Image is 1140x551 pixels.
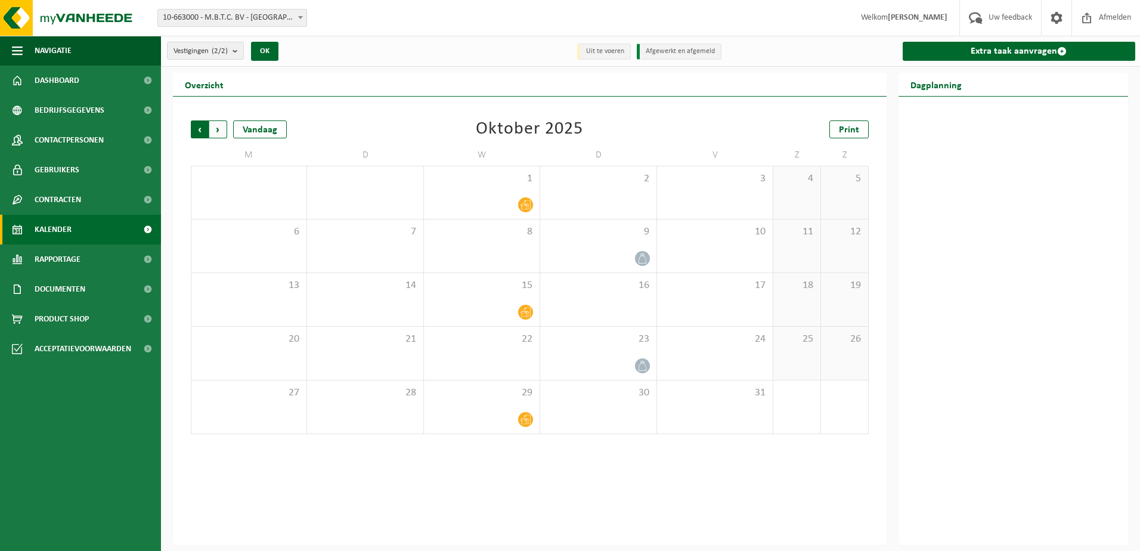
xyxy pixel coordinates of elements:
span: Print [839,125,859,135]
span: Bedrijfsgegevens [35,95,104,125]
span: Product Shop [35,304,89,334]
a: Extra taak aanvragen [903,42,1136,61]
td: W [424,144,540,166]
span: 18 [779,279,814,292]
h2: Dagplanning [899,73,974,96]
strong: [PERSON_NAME] [888,13,947,22]
span: 23 [546,333,650,346]
span: Contracten [35,185,81,215]
span: Rapportage [35,244,80,274]
span: 26 [827,333,862,346]
span: Acceptatievoorwaarden [35,334,131,364]
span: 13 [197,279,301,292]
button: OK [251,42,278,61]
span: 29 [430,386,534,400]
span: Navigatie [35,36,72,66]
span: Dashboard [35,66,79,95]
span: 20 [197,333,301,346]
button: Vestigingen(2/2) [167,42,244,60]
td: D [540,144,656,166]
span: Contactpersonen [35,125,104,155]
span: 14 [313,279,417,292]
span: 10-663000 - M.B.T.C. BV - KORTRIJK [157,9,307,27]
td: M [191,144,307,166]
span: 6 [197,225,301,239]
div: Oktober 2025 [476,120,583,138]
span: 10 [663,225,767,239]
span: 27 [197,386,301,400]
span: 11 [779,225,814,239]
span: 3 [663,172,767,185]
span: Gebruikers [35,155,79,185]
td: Z [773,144,821,166]
span: 7 [313,225,417,239]
span: Kalender [35,215,72,244]
span: 17 [663,279,767,292]
span: 16 [546,279,650,292]
span: 9 [546,225,650,239]
span: 12 [827,225,862,239]
span: Vorige [191,120,209,138]
count: (2/2) [212,47,228,55]
span: 31 [663,386,767,400]
h2: Overzicht [173,73,236,96]
span: 1 [430,172,534,185]
span: 21 [313,333,417,346]
span: 25 [779,333,814,346]
td: Z [821,144,869,166]
span: Vestigingen [174,42,228,60]
div: Vandaag [233,120,287,138]
span: Documenten [35,274,85,304]
a: Print [829,120,869,138]
span: 22 [430,333,534,346]
span: 5 [827,172,862,185]
td: D [307,144,423,166]
span: 15 [430,279,534,292]
span: 10-663000 - M.B.T.C. BV - KORTRIJK [158,10,306,26]
span: 19 [827,279,862,292]
span: 8 [430,225,534,239]
span: 30 [546,386,650,400]
span: 28 [313,386,417,400]
span: 2 [546,172,650,185]
li: Afgewerkt en afgemeld [637,44,721,60]
span: Volgende [209,120,227,138]
td: V [657,144,773,166]
li: Uit te voeren [577,44,631,60]
span: 24 [663,333,767,346]
span: 4 [779,172,814,185]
